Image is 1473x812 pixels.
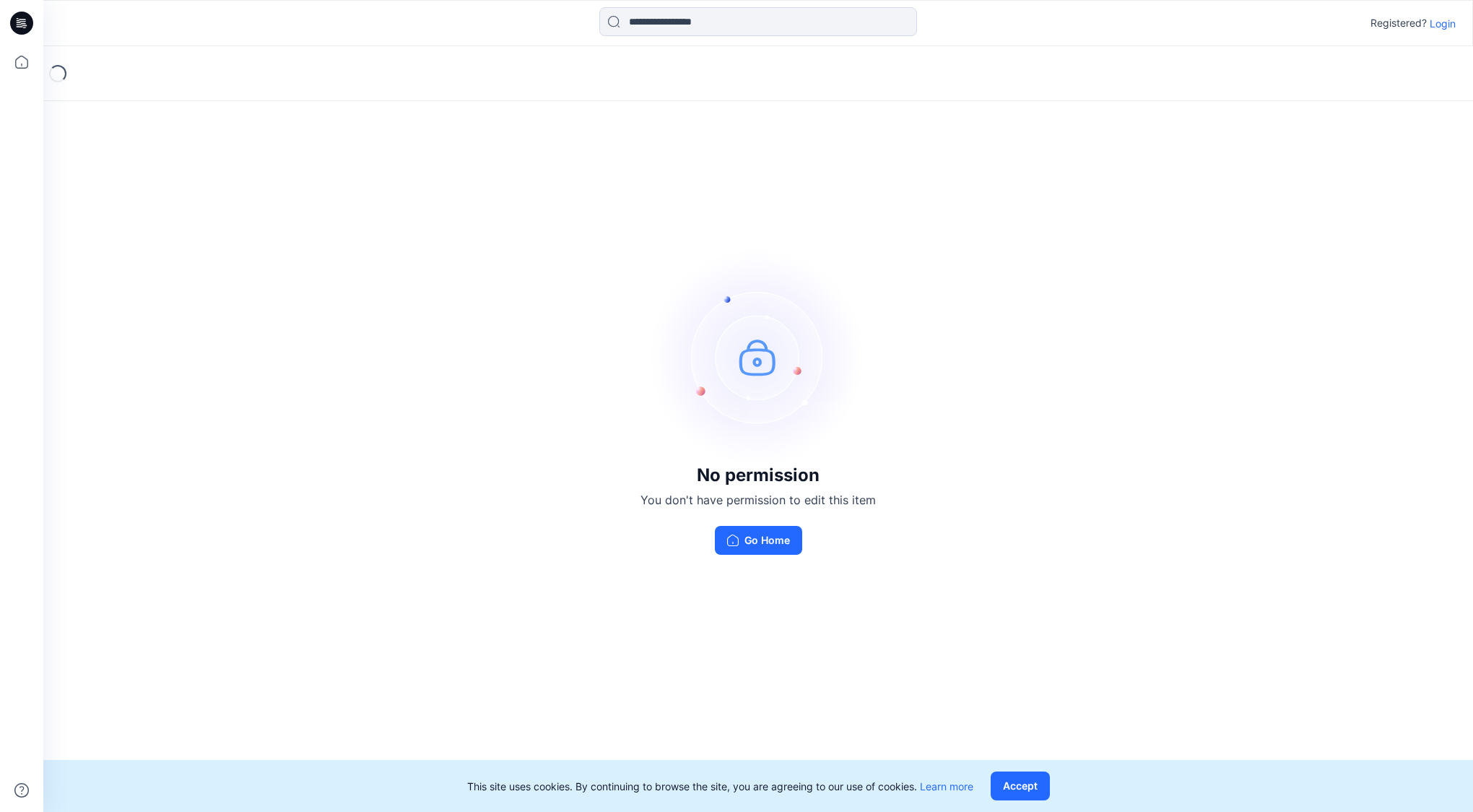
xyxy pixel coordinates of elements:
button: Go Home [715,526,802,555]
p: This site uses cookies. By continuing to browse the site, you are agreeing to our use of cookies. [467,779,973,794]
img: no-perm.svg [650,249,866,465]
h3: No permission [640,465,876,485]
p: You don't have permission to edit this item [640,491,876,509]
p: Login [1430,16,1456,31]
a: Learn more [920,780,973,792]
button: Accept [991,772,1050,800]
p: Registered? [1370,14,1427,32]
